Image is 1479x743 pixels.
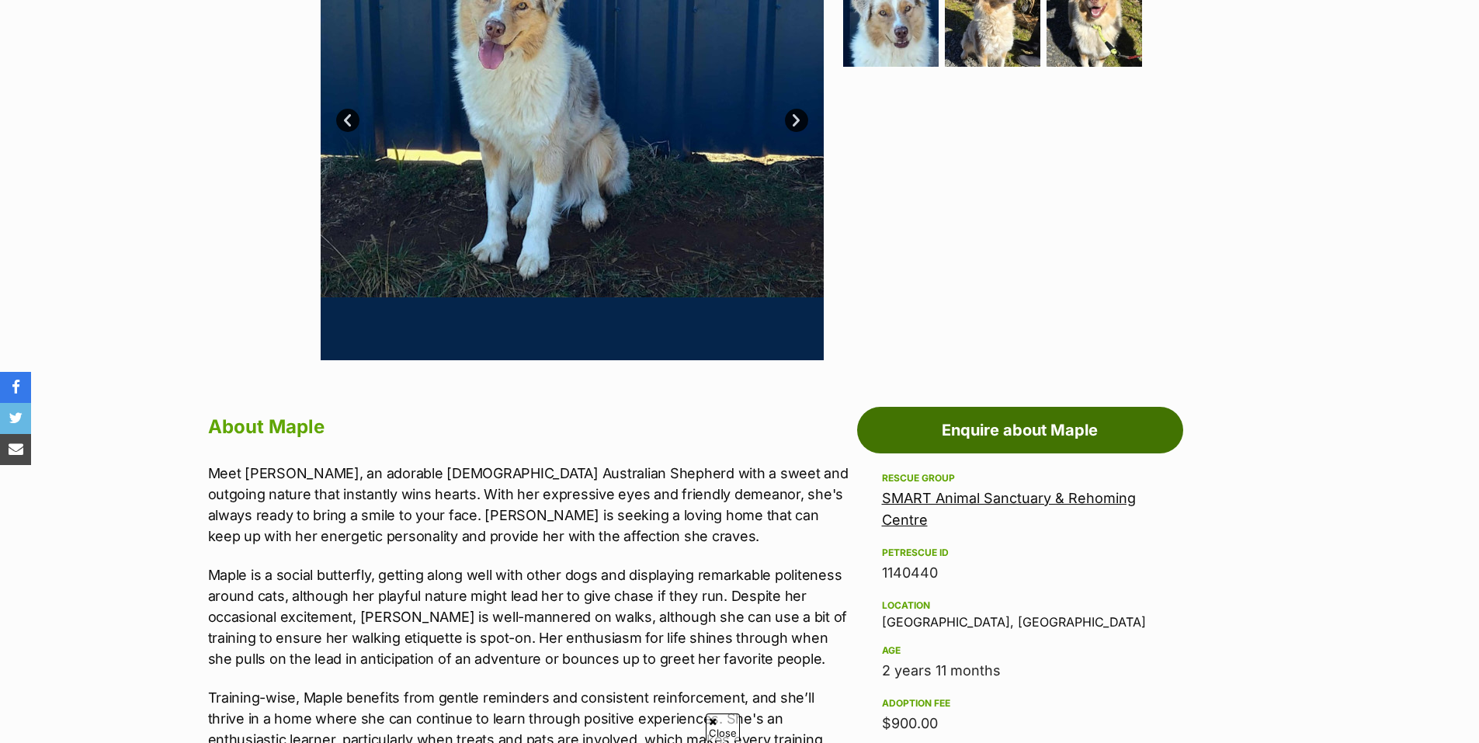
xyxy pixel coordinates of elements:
[857,407,1183,453] a: Enquire about Maple
[882,547,1158,559] div: PetRescue ID
[336,109,359,132] a: Prev
[882,697,1158,710] div: Adoption fee
[208,410,849,444] h2: About Maple
[882,660,1158,682] div: 2 years 11 months
[882,596,1158,629] div: [GEOGRAPHIC_DATA], [GEOGRAPHIC_DATA]
[785,109,808,132] a: Next
[882,713,1158,734] div: $900.00
[882,490,1136,528] a: SMART Animal Sanctuary & Rehoming Centre
[882,562,1158,584] div: 1140440
[208,463,849,547] p: Meet [PERSON_NAME], an adorable [DEMOGRAPHIC_DATA] Australian Shepherd with a sweet and outgoing ...
[882,644,1158,657] div: Age
[706,713,740,741] span: Close
[882,472,1158,484] div: Rescue group
[882,599,1158,612] div: Location
[208,564,849,669] p: Maple is a social butterfly, getting along well with other dogs and displaying remarkable politen...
